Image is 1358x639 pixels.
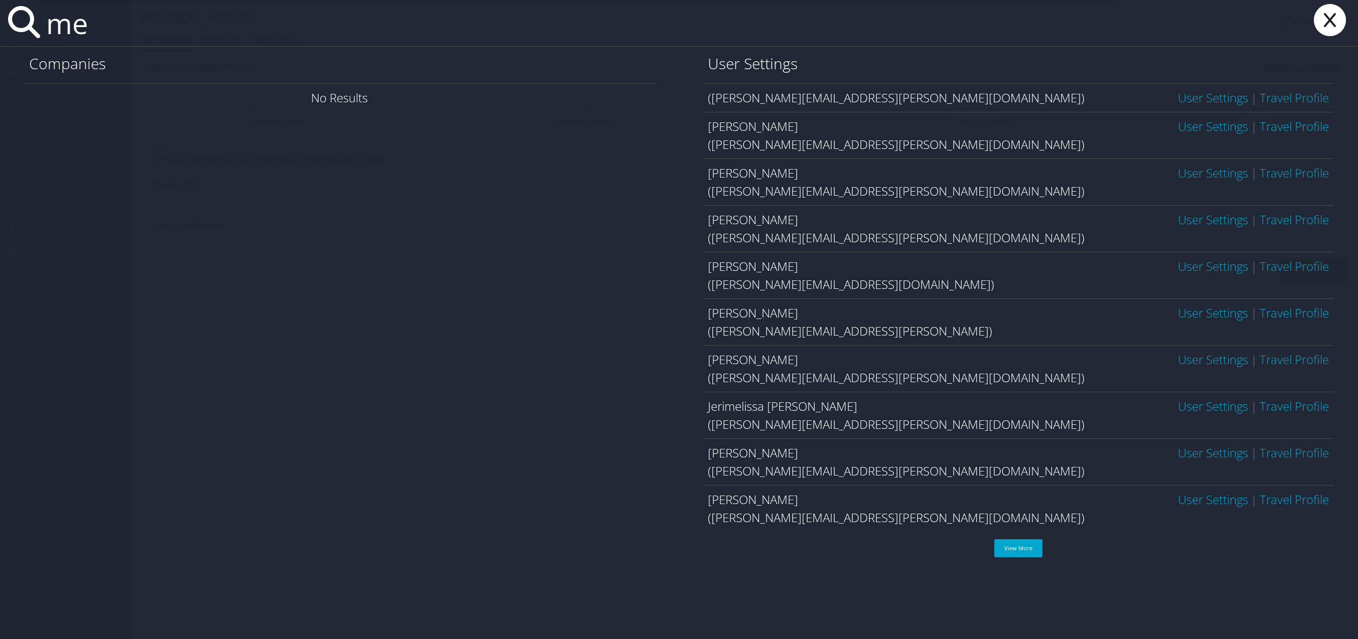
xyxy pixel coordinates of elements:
a: View OBT Profile [1260,304,1329,321]
div: ([PERSON_NAME][EMAIL_ADDRESS][PERSON_NAME][DOMAIN_NAME]) [708,369,1329,387]
a: View OBT Profile [1260,491,1329,508]
span: [PERSON_NAME] [708,351,799,368]
a: View OBT Profile [1260,89,1329,106]
div: ([PERSON_NAME][EMAIL_ADDRESS][PERSON_NAME][DOMAIN_NAME]) [708,509,1329,527]
a: User Settings [1178,398,1248,414]
h1: Companies [29,53,650,74]
span: | [1248,258,1260,274]
a: View More [994,539,1042,557]
a: View OBT Profile [1260,165,1329,181]
span: [PERSON_NAME] [708,211,799,228]
span: | [1248,118,1260,134]
span: [PERSON_NAME] [708,444,799,461]
span: | [1248,351,1260,368]
a: View OBT Profile [1260,258,1329,274]
a: View OBT Profile [1260,118,1329,134]
span: | [1248,444,1260,461]
span: | [1248,398,1260,414]
span: [PERSON_NAME] [708,491,799,508]
a: User Settings [1178,304,1248,321]
a: User Settings [1178,491,1248,508]
span: | [1248,304,1260,321]
a: View OBT Profile [1260,444,1329,461]
span: | [1248,491,1260,508]
div: ([PERSON_NAME][EMAIL_ADDRESS][PERSON_NAME][DOMAIN_NAME]) [708,182,1329,200]
a: User Settings [1178,258,1248,274]
div: No Results [24,83,655,112]
div: ([PERSON_NAME][EMAIL_ADDRESS][PERSON_NAME][DOMAIN_NAME]) [708,415,1329,433]
a: User Settings [1178,118,1248,134]
a: View OBT Profile [1260,351,1329,368]
span: | [1248,211,1260,228]
div: ([PERSON_NAME][EMAIL_ADDRESS][PERSON_NAME][DOMAIN_NAME]) [708,135,1329,153]
div: ([PERSON_NAME][EMAIL_ADDRESS][PERSON_NAME][DOMAIN_NAME]) [708,229,1329,247]
a: User Settings [1178,211,1248,228]
div: ([PERSON_NAME][EMAIL_ADDRESS][DOMAIN_NAME]) [708,275,1329,293]
a: User Settings [1178,165,1248,181]
span: | [1248,89,1260,106]
a: User Settings [1178,351,1248,368]
span: [PERSON_NAME] [708,258,799,274]
div: ([PERSON_NAME][EMAIL_ADDRESS][PERSON_NAME]) [708,322,1329,340]
a: User Settings [1178,444,1248,461]
h1: User Settings [708,53,1329,74]
span: Jerimelissa [PERSON_NAME] [708,398,858,414]
span: | [1248,165,1260,181]
a: View OBT Profile [1260,211,1329,228]
span: [PERSON_NAME] [708,304,799,321]
div: ([PERSON_NAME][EMAIL_ADDRESS][PERSON_NAME][DOMAIN_NAME]) [708,89,1329,107]
span: [PERSON_NAME] [708,118,799,134]
a: User Settings [1178,89,1248,106]
div: ([PERSON_NAME][EMAIL_ADDRESS][PERSON_NAME][DOMAIN_NAME]) [708,462,1329,480]
span: [PERSON_NAME] [708,165,799,181]
a: View OBT Profile [1260,398,1329,414]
